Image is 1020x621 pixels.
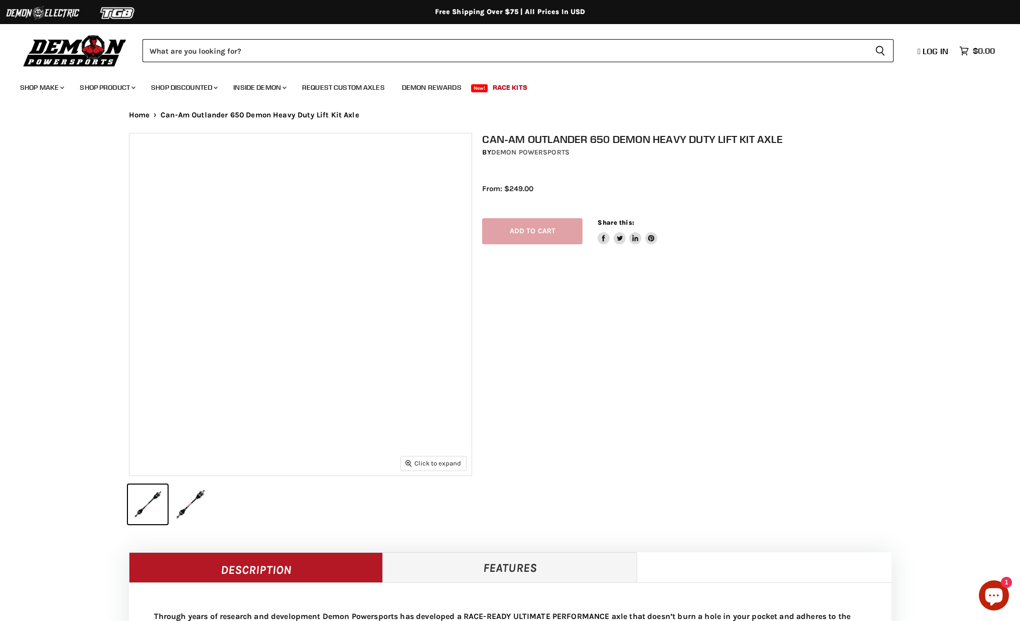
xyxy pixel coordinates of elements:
img: Demon Powersports [20,33,130,68]
a: Shop Discounted [143,77,224,98]
a: Log in [913,47,954,56]
a: Request Custom Axles [295,77,392,98]
input: Search [142,39,867,62]
ul: Main menu [13,73,992,98]
button: IMAGE thumbnail [171,485,210,524]
div: Free Shipping Over $75 | All Prices In USD [109,8,912,17]
span: From: $249.00 [482,184,533,193]
aside: Share this: [598,218,657,245]
span: Share this: [598,219,634,226]
span: New! [471,84,488,92]
div: by [482,147,902,158]
a: Demon Rewards [394,77,469,98]
a: Description [129,552,383,582]
span: Click to expand [405,459,461,467]
a: $0.00 [954,44,1000,58]
a: Home [129,111,150,119]
span: Can-Am Outlander 650 Demon Heavy Duty Lift Kit Axle [161,111,359,119]
span: Log in [923,46,948,56]
inbox-online-store-chat: Shopify online store chat [976,580,1012,613]
a: Shop Product [72,77,141,98]
span: $0.00 [973,46,995,56]
a: Demon Powersports [491,148,569,157]
button: IMAGE thumbnail [128,485,168,524]
a: Inside Demon [226,77,293,98]
a: Race Kits [485,77,535,98]
a: Features [383,552,637,582]
img: Demon Electric Logo 2 [5,4,80,23]
button: Click to expand [401,456,466,470]
img: TGB Logo 2 [80,4,156,23]
button: Search [867,39,894,62]
form: Product [142,39,894,62]
nav: Breadcrumbs [109,111,912,119]
h1: Can-Am Outlander 650 Demon Heavy Duty Lift Kit Axle [482,133,902,145]
a: Shop Make [13,77,70,98]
